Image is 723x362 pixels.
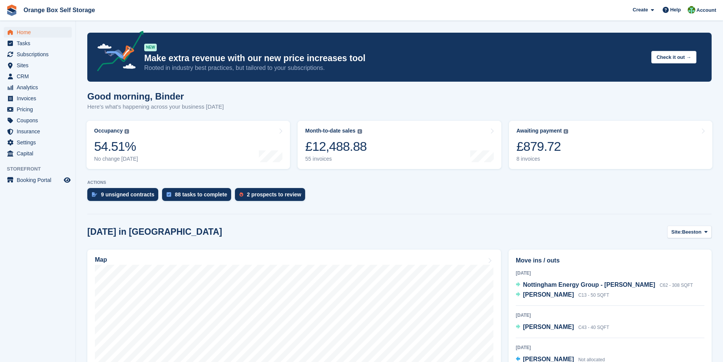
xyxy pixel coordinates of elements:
[682,228,701,236] span: Beeston
[87,188,162,205] a: 9 unsigned contracts
[17,49,62,60] span: Subscriptions
[63,175,72,185] a: Preview store
[516,290,609,300] a: [PERSON_NAME] C13 - 50 SQFT
[517,139,569,154] div: £879.72
[17,126,62,137] span: Insurance
[4,115,72,126] a: menu
[4,27,72,38] a: menu
[20,4,98,16] a: Orange Box Self Storage
[4,93,72,104] a: menu
[87,121,290,169] a: Occupancy 54.51% No change [DATE]
[578,292,609,298] span: C13 - 50 SQFT
[17,82,62,93] span: Analytics
[516,312,704,319] div: [DATE]
[523,291,574,298] span: [PERSON_NAME]
[4,148,72,159] a: menu
[305,156,367,162] div: 55 invoices
[17,115,62,126] span: Coupons
[633,6,648,14] span: Create
[144,64,645,72] p: Rooted in industry best practices, but tailored to your subscriptions.
[305,128,355,134] div: Month-to-date sales
[92,192,97,197] img: contract_signature_icon-13c848040528278c33f63329250d36e43548de30e8caae1d1a13099fd9432cc5.svg
[671,228,682,236] span: Site:
[516,322,609,332] a: [PERSON_NAME] C43 - 40 SQFT
[516,256,704,265] h2: Move ins / outs
[4,71,72,82] a: menu
[667,226,712,238] button: Site: Beeston
[17,175,62,185] span: Booking Portal
[95,256,107,263] h2: Map
[4,126,72,137] a: menu
[517,128,562,134] div: Awaiting payment
[87,103,224,111] p: Here's what's happening across your business [DATE]
[162,188,235,205] a: 88 tasks to complete
[6,5,17,16] img: stora-icon-8386f47178a22dfd0bd8f6a31ec36ba5ce8667c1dd55bd0f319d3a0aa187defe.svg
[144,53,645,64] p: Make extra revenue with our new price increases tool
[94,156,138,162] div: No change [DATE]
[7,165,76,173] span: Storefront
[4,82,72,93] a: menu
[144,44,157,51] div: NEW
[17,148,62,159] span: Capital
[660,283,693,288] span: C62 - 308 SQFT
[516,280,693,290] a: Nottingham Energy Group - [PERSON_NAME] C62 - 308 SQFT
[523,281,655,288] span: Nottingham Energy Group - [PERSON_NAME]
[87,227,222,237] h2: [DATE] in [GEOGRAPHIC_DATA]
[358,129,362,134] img: icon-info-grey-7440780725fd019a000dd9b08b2336e03edf1995a4989e88bcd33f0948082b44.svg
[509,121,712,169] a: Awaiting payment £879.72 8 invoices
[4,38,72,49] a: menu
[17,27,62,38] span: Home
[17,71,62,82] span: CRM
[87,91,224,101] h1: Good morning, Binder
[4,175,72,185] a: menu
[651,51,696,63] button: Check it out →
[94,128,123,134] div: Occupancy
[167,192,171,197] img: task-75834270c22a3079a89374b754ae025e5fb1db73e45f91037f5363f120a921f8.svg
[175,191,227,198] div: 88 tasks to complete
[87,180,712,185] p: ACTIONS
[235,188,309,205] a: 2 prospects to review
[298,121,501,169] a: Month-to-date sales £12,488.88 55 invoices
[91,31,144,74] img: price-adjustments-announcement-icon-8257ccfd72463d97f412b2fc003d46551f7dbcb40ab6d574587a9cd5c0d94...
[517,156,569,162] div: 8 invoices
[4,137,72,148] a: menu
[564,129,568,134] img: icon-info-grey-7440780725fd019a000dd9b08b2336e03edf1995a4989e88bcd33f0948082b44.svg
[17,60,62,71] span: Sites
[101,191,154,198] div: 9 unsigned contracts
[516,270,704,277] div: [DATE]
[696,6,716,14] span: Account
[247,191,301,198] div: 2 prospects to review
[17,38,62,49] span: Tasks
[17,104,62,115] span: Pricing
[17,137,62,148] span: Settings
[305,139,367,154] div: £12,488.88
[523,324,574,330] span: [PERSON_NAME]
[124,129,129,134] img: icon-info-grey-7440780725fd019a000dd9b08b2336e03edf1995a4989e88bcd33f0948082b44.svg
[4,104,72,115] a: menu
[17,93,62,104] span: Invoices
[4,60,72,71] a: menu
[516,344,704,351] div: [DATE]
[670,6,681,14] span: Help
[578,325,609,330] span: C43 - 40 SQFT
[94,139,138,154] div: 54.51%
[239,192,243,197] img: prospect-51fa495bee0391a8d652442698ab0144808aea92771e9ea1ae160a38d050c398.svg
[688,6,695,14] img: Binder Bhardwaj
[4,49,72,60] a: menu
